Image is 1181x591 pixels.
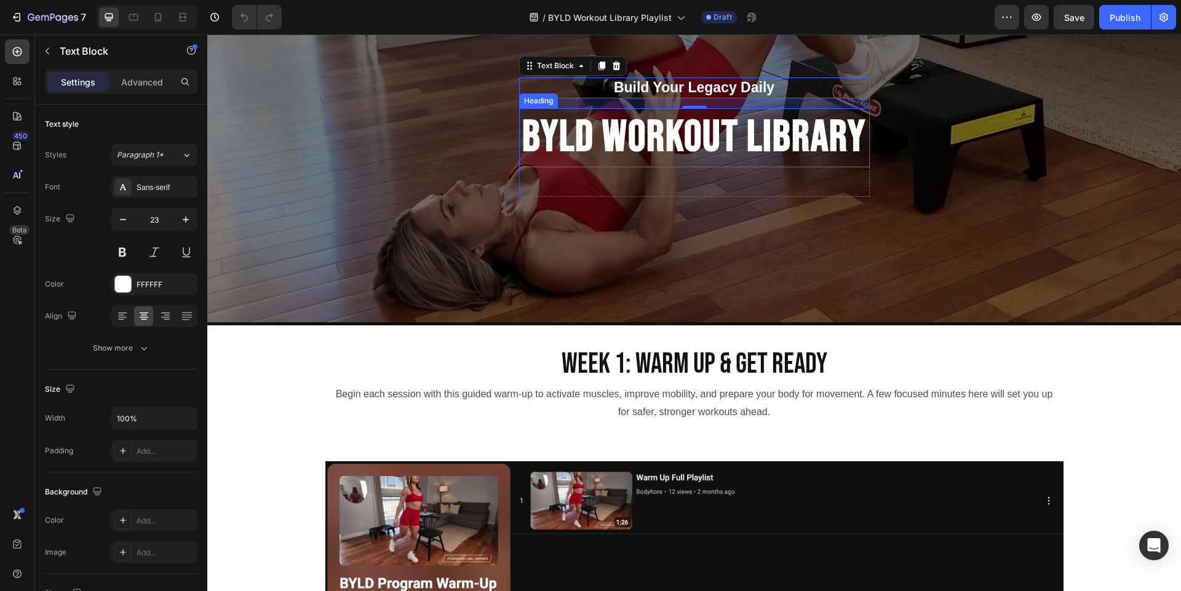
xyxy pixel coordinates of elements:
div: Color [45,515,64,526]
span: Save [1064,12,1084,23]
p: Advanced [121,76,163,89]
p: 7 [81,10,86,25]
div: Add... [137,547,194,558]
div: Beta [9,225,30,235]
div: Sans-serif [137,182,194,193]
div: Open Intercom Messenger [1139,531,1169,560]
div: Width [45,413,65,424]
div: Size [45,211,78,228]
button: Paragraph 1* [111,144,197,166]
p: Settings [61,76,95,89]
h2: BYLD WORKOUT LIBRARY [312,74,662,133]
div: Add... [137,515,194,526]
div: Color [45,279,64,290]
div: Publish [1110,11,1140,24]
span: Paragraph 1* [117,149,164,161]
span: Draft [714,12,732,23]
div: 450 [12,131,30,141]
span: BYLD Workout Library Playlist [548,11,672,24]
button: Show more [45,337,197,359]
div: Image [45,547,66,558]
div: Padding [45,445,73,456]
iframe: Design area [207,34,1181,591]
div: Add... [137,446,194,457]
div: Background [45,484,105,501]
div: Text style [45,119,79,130]
p: Begin each session with this guided warm-up to activate muscles, improve mobility, and prepare yo... [124,351,849,387]
button: Publish [1099,5,1151,30]
input: Auto [112,407,197,429]
div: Text Block [327,26,369,37]
div: Size [45,381,78,398]
div: Undo/Redo [232,5,282,30]
p: Text Block [60,44,164,58]
div: Show more [93,342,150,354]
div: Heading [314,61,348,72]
div: Font [45,181,60,192]
p: Build Your Legacy Daily [313,44,661,63]
button: Save [1054,5,1094,30]
div: Align [45,308,79,325]
span: / [543,11,546,24]
div: FFFFFF [137,279,194,290]
div: Styles [45,149,66,161]
button: 7 [5,5,92,30]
